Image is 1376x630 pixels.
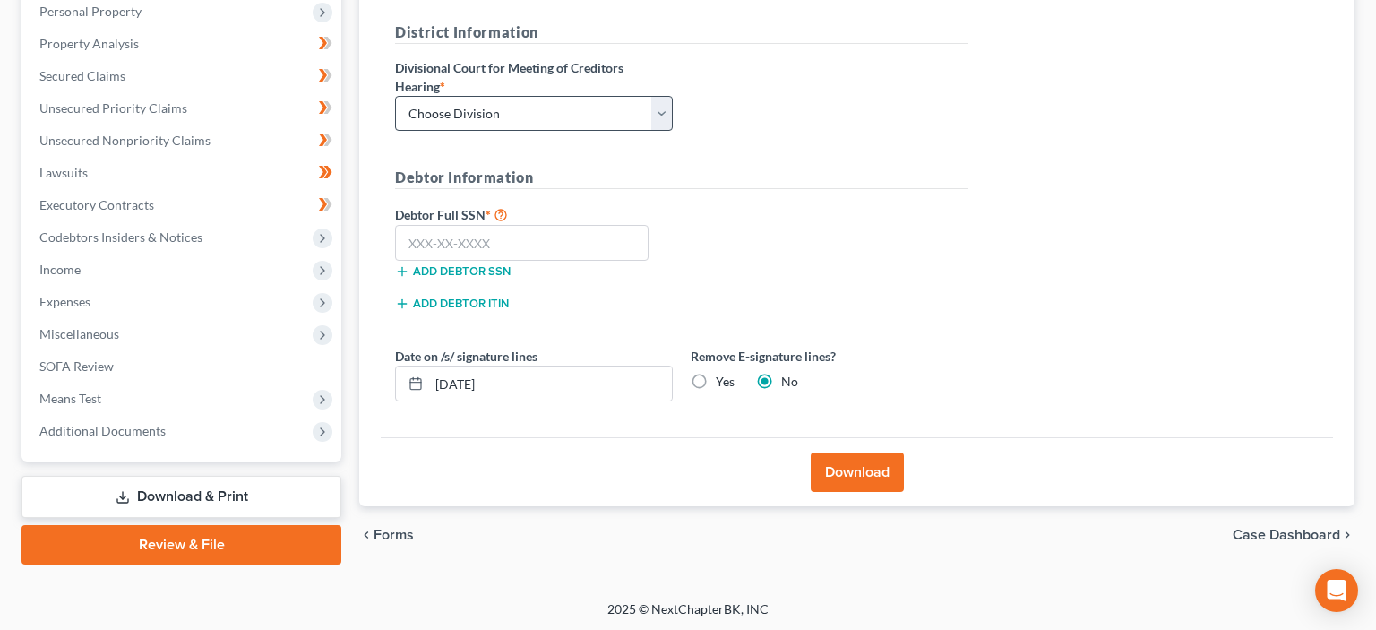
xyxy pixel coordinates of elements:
h5: District Information [395,22,968,44]
span: Unsecured Nonpriority Claims [39,133,211,148]
i: chevron_left [359,528,374,542]
a: Download & Print [21,476,341,518]
label: Date on /s/ signature lines [395,347,537,366]
span: Means Test [39,391,101,406]
label: No [781,373,798,391]
div: Open Intercom Messenger [1315,569,1358,612]
i: chevron_right [1340,528,1354,542]
a: SOFA Review [25,350,341,383]
h5: Debtor Information [395,167,968,189]
span: Case Dashboard [1233,528,1340,542]
span: Property Analysis [39,36,139,51]
input: MM/DD/YYYY [429,367,672,401]
span: Forms [374,528,414,542]
label: Remove E-signature lines? [691,347,968,366]
a: Secured Claims [25,60,341,92]
span: Unsecured Priority Claims [39,100,187,116]
span: Miscellaneous [39,326,119,341]
span: Personal Property [39,4,142,19]
span: Secured Claims [39,68,125,83]
a: Property Analysis [25,28,341,60]
label: Yes [716,373,735,391]
a: Review & File [21,525,341,565]
button: Add debtor ITIN [395,297,509,311]
label: Debtor Full SSN [386,203,682,225]
a: Executory Contracts [25,189,341,221]
button: Download [811,453,904,492]
a: Unsecured Priority Claims [25,92,341,125]
span: Additional Documents [39,423,166,438]
span: Lawsuits [39,165,88,180]
span: Income [39,262,81,277]
span: Expenses [39,294,90,309]
span: Codebtors Insiders & Notices [39,229,202,245]
span: SOFA Review [39,358,114,374]
button: chevron_left Forms [359,528,438,542]
a: Case Dashboard chevron_right [1233,528,1354,542]
a: Unsecured Nonpriority Claims [25,125,341,157]
span: Executory Contracts [39,197,154,212]
button: Add debtor SSN [395,264,511,279]
label: Divisional Court for Meeting of Creditors Hearing [395,58,673,96]
input: XXX-XX-XXXX [395,225,649,261]
a: Lawsuits [25,157,341,189]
